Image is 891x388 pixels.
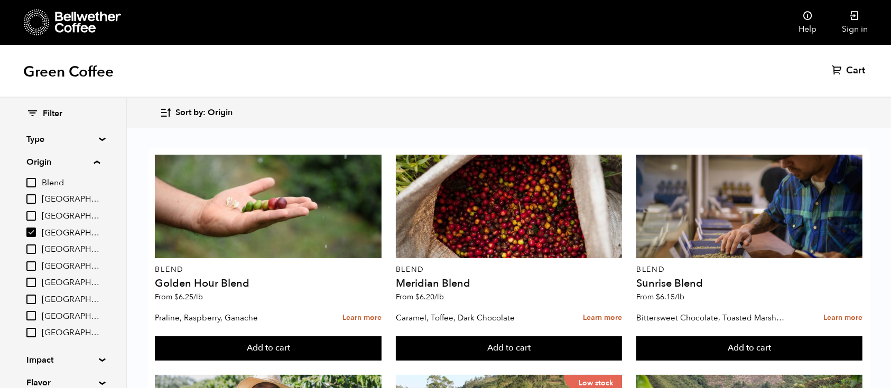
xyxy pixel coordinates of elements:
button: Add to cart [155,336,381,361]
summary: Type [26,133,99,146]
button: Add to cart [636,336,862,361]
button: Sort by: Origin [160,100,233,125]
input: [GEOGRAPHIC_DATA] [26,328,36,337]
span: [GEOGRAPHIC_DATA] [42,194,100,205]
span: Blend [42,177,100,189]
span: /lb [193,292,203,302]
bdi: 6.15 [656,292,684,302]
p: Bittersweet Chocolate, Toasted Marshmallow, Candied Orange, Praline [636,310,790,326]
input: [GEOGRAPHIC_DATA] [26,311,36,320]
summary: Origin [26,156,100,168]
span: [GEOGRAPHIC_DATA] [42,311,100,323]
span: [GEOGRAPHIC_DATA] [42,244,100,255]
h4: Golden Hour Blend [155,278,381,289]
p: Blend [636,266,862,273]
a: Cart [832,64,868,77]
bdi: 6.20 [415,292,444,302]
span: From [155,292,203,302]
span: [GEOGRAPHIC_DATA] [42,294,100,306]
input: [GEOGRAPHIC_DATA] [26,194,36,204]
input: [GEOGRAPHIC_DATA] [26,295,36,304]
input: [GEOGRAPHIC_DATA] [26,211,36,221]
span: [GEOGRAPHIC_DATA] [42,211,100,222]
span: From [396,292,444,302]
input: Blend [26,178,36,187]
p: Blend [155,266,381,273]
input: [GEOGRAPHIC_DATA] [26,261,36,271]
span: [GEOGRAPHIC_DATA] [42,277,100,289]
h4: Sunrise Blend [636,278,862,289]
a: Learn more [583,307,622,329]
input: [GEOGRAPHIC_DATA] [26,278,36,287]
span: Cart [846,64,865,77]
input: [GEOGRAPHIC_DATA] [26,228,36,237]
span: [GEOGRAPHIC_DATA] [42,261,100,272]
span: [GEOGRAPHIC_DATA] [42,228,100,239]
span: $ [656,292,660,302]
span: $ [415,292,420,302]
span: /lb [675,292,684,302]
span: $ [174,292,179,302]
span: /lb [434,292,444,302]
h4: Meridian Blend [396,278,622,289]
button: Add to cart [396,336,622,361]
input: [GEOGRAPHIC_DATA] [26,244,36,254]
span: From [636,292,684,302]
p: Blend [396,266,622,273]
p: Caramel, Toffee, Dark Chocolate [396,310,550,326]
summary: Impact [26,354,99,366]
a: Learn more [342,307,382,329]
span: Filter [43,108,62,120]
h1: Green Coffee [23,62,114,81]
span: Sort by: Origin [175,107,233,119]
p: Praline, Raspberry, Ganache [155,310,309,326]
bdi: 6.25 [174,292,203,302]
a: Learn more [823,307,862,329]
span: [GEOGRAPHIC_DATA] [42,327,100,339]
